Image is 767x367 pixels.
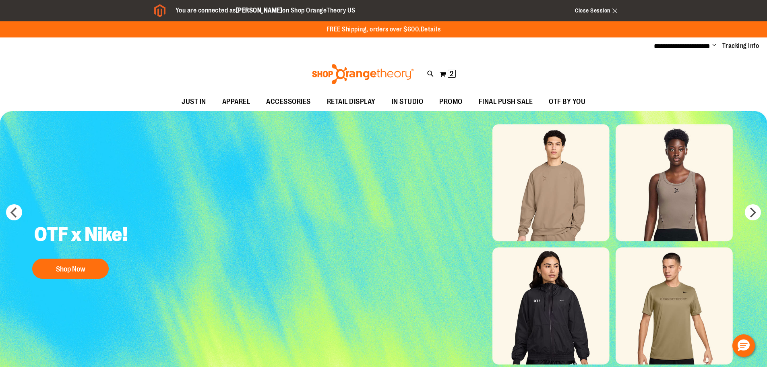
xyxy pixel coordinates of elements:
span: IN STUDIO [392,93,424,111]
a: JUST IN [174,93,214,111]
h2: OTF x Nike! [28,216,142,255]
button: Shop Now [32,259,109,279]
span: You are connected as on Shop OrangeTheory US [176,7,356,14]
button: next [745,204,761,220]
a: IN STUDIO [384,93,432,111]
span: PROMO [439,93,463,111]
a: OTF BY YOU [541,93,593,111]
a: FINAL PUSH SALE [471,93,541,111]
button: Hello, have a question? Let’s chat. [732,334,755,357]
img: Shop Orangetheory [311,64,415,84]
img: Magento [154,4,165,17]
span: ACCESSORIES [266,93,311,111]
a: ACCESSORIES [258,93,319,111]
strong: [PERSON_NAME] [236,7,283,14]
a: Details [421,26,441,33]
p: FREE Shipping, orders over $600. [327,25,441,34]
a: RETAIL DISPLAY [319,93,384,111]
a: Close Session [575,7,617,14]
span: OTF BY YOU [549,93,585,111]
a: OTF x Nike! Shop Now [28,216,142,283]
span: APPAREL [222,93,250,111]
span: 2 [450,70,453,78]
a: Tracking Info [722,41,759,50]
span: FINAL PUSH SALE [479,93,533,111]
button: prev [6,204,22,220]
a: PROMO [431,93,471,111]
span: RETAIL DISPLAY [327,93,376,111]
button: Account menu [712,42,716,50]
a: APPAREL [214,93,258,111]
span: JUST IN [182,93,206,111]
